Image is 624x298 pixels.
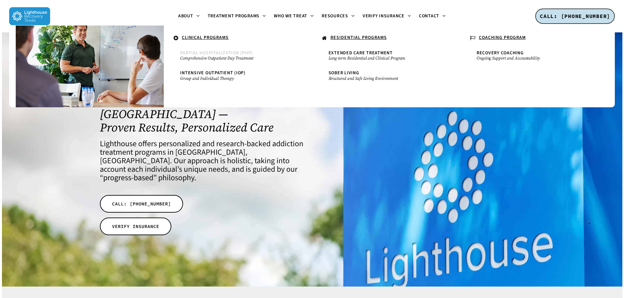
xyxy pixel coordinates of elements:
a: CALL: [PHONE_NUMBER] [535,9,615,24]
small: Long-term Residential and Clinical Program [329,56,444,61]
span: About [178,13,193,19]
a: progress-based [103,172,153,184]
u: COACHING PROGRAM [479,34,526,41]
span: Treatment Programs [208,13,260,19]
span: Sober Living [329,70,359,76]
span: CALL: [PHONE_NUMBER] [540,13,610,19]
a: Who We Treat [270,14,318,19]
span: Who We Treat [274,13,307,19]
small: Comprehensive Outpatient Day Treatment [180,56,295,61]
a: Treatment Programs [204,14,270,19]
span: Resources [322,13,348,19]
span: Partial Hospitalization (PHP) [180,50,253,56]
span: Verify Insurance [363,13,405,19]
a: Extended Care TreatmentLong-term Residential and Clinical Program [325,47,447,64]
u: RESIDENTIAL PROGRAMS [331,34,387,41]
span: CALL: [PHONE_NUMBER] [112,201,171,207]
a: About [174,14,204,19]
a: CLINICAL PROGRAMS [170,32,305,44]
a: CALL: [PHONE_NUMBER] [100,195,183,213]
a: Recovery CoachingOngoing Support and Accountability [473,47,595,64]
span: . [26,34,27,41]
small: Structured and Safe Living Environment [329,76,444,81]
a: RESIDENTIAL PROGRAMS [319,32,454,44]
a: VERIFY INSURANCE [100,218,171,235]
a: Contact [415,14,450,19]
a: Resources [318,14,359,19]
span: Extended Care Treatment [329,50,393,56]
a: Verify Insurance [359,14,415,19]
img: Lighthouse Recovery Texas [9,7,50,25]
a: Intensive Outpatient (IOP)Group and Individual Therapy [177,67,299,84]
span: VERIFY INSURANCE [112,223,159,230]
h4: Lighthouse offers personalized and research-backed addiction treatment programs in [GEOGRAPHIC_DA... [100,140,303,182]
a: . [22,32,157,44]
h1: Top-Rated Addiction Treatment Center in [GEOGRAPHIC_DATA], [GEOGRAPHIC_DATA] — Proven Results, Pe... [100,80,303,134]
span: Contact [419,13,439,19]
u: CLINICAL PROGRAMS [182,34,229,41]
span: Intensive Outpatient (IOP) [180,70,246,76]
small: Group and Individual Therapy [180,76,295,81]
small: Ongoing Support and Accountability [477,56,592,61]
a: COACHING PROGRAM [467,32,602,44]
a: Partial Hospitalization (PHP)Comprehensive Outpatient Day Treatment [177,47,299,64]
span: Recovery Coaching [477,50,524,56]
a: Sober LivingStructured and Safe Living Environment [325,67,447,84]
